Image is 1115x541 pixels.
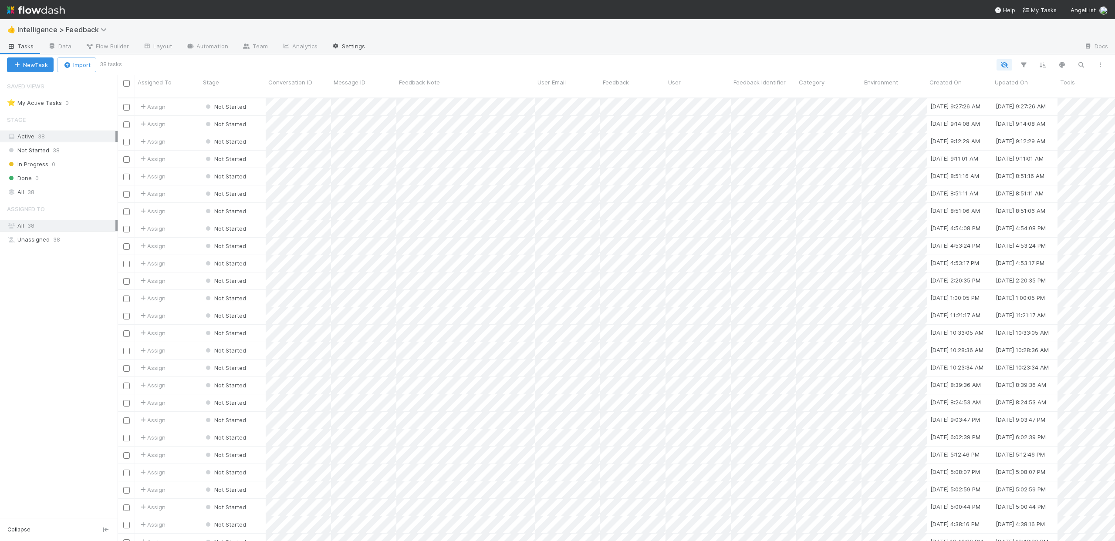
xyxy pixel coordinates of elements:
[123,104,130,111] input: Toggle Row Selected
[139,102,166,111] span: Assign
[7,234,115,245] div: Unassigned
[204,364,246,371] span: Not Started
[123,313,130,319] input: Toggle Row Selected
[123,348,130,354] input: Toggle Row Selected
[123,383,130,389] input: Toggle Row Selected
[334,78,365,87] span: Message ID
[204,190,246,197] span: Not Started
[139,172,166,181] span: Assign
[996,520,1045,528] div: [DATE] 4:38:16 PM
[139,294,166,302] div: Assign
[123,330,130,337] input: Toggle Row Selected
[204,277,246,284] span: Not Started
[123,417,130,424] input: Toggle Row Selected
[204,294,246,302] div: Not Started
[930,467,980,476] div: [DATE] 5:08:07 PM
[78,40,136,54] a: Flow Builder
[204,363,246,372] div: Not Started
[85,42,129,50] span: Flow Builder
[930,380,981,389] div: [DATE] 8:39:36 AM
[204,329,246,337] div: Not Started
[1022,7,1057,13] span: My Tasks
[996,206,1045,215] div: [DATE] 8:51:06 AM
[139,398,166,407] span: Assign
[204,172,246,181] div: Not Started
[139,224,166,233] div: Assign
[996,433,1046,441] div: [DATE] 6:02:39 PM
[733,78,786,87] span: Feedback Identifier
[7,57,54,72] button: NewTask
[930,346,983,354] div: [DATE] 10:28:36 AM
[996,189,1044,198] div: [DATE] 8:51:11 AM
[996,102,1046,111] div: [DATE] 9:27:26 AM
[996,380,1046,389] div: [DATE] 8:39:36 AM
[17,25,111,34] span: Intelligence > Feedback
[139,503,166,511] span: Assign
[204,521,246,528] span: Not Started
[7,220,115,231] div: All
[204,120,246,128] div: Not Started
[204,486,246,493] span: Not Started
[204,207,246,215] div: Not Started
[139,259,166,268] div: Assign
[996,293,1045,302] div: [DATE] 1:00:05 PM
[123,452,130,459] input: Toggle Row Selected
[930,433,980,441] div: [DATE] 6:02:39 PM
[123,191,130,198] input: Toggle Row Selected
[123,435,130,441] input: Toggle Row Selected
[204,504,246,511] span: Not Started
[139,155,166,163] span: Assign
[123,121,130,128] input: Toggle Row Selected
[996,171,1044,180] div: [DATE] 8:51:16 AM
[996,119,1045,128] div: [DATE] 9:14:08 AM
[123,278,130,285] input: Toggle Row Selected
[930,363,983,372] div: [DATE] 10:23:34 AM
[100,60,122,68] small: 38 tasks
[138,78,172,87] span: Assigned To
[204,155,246,162] span: Not Started
[930,137,980,145] div: [DATE] 9:12:29 AM
[7,3,65,17] img: logo-inverted-e16ddd16eac7371096b0.svg
[268,78,312,87] span: Conversation ID
[204,137,246,146] div: Not Started
[139,311,166,320] div: Assign
[930,520,980,528] div: [DATE] 4:38:16 PM
[139,433,166,442] div: Assign
[204,173,246,180] span: Not Started
[930,450,980,459] div: [DATE] 5:12:46 PM
[1099,6,1108,15] img: avatar_aa7ab74a-187c-45c7-a773-642a19062ec3.png
[123,470,130,476] input: Toggle Row Selected
[139,329,166,337] span: Assign
[603,78,629,87] span: Feedback
[204,399,246,406] span: Not Started
[930,224,980,232] div: [DATE] 4:54:08 PM
[139,120,166,128] span: Assign
[139,520,166,529] span: Assign
[204,382,246,389] span: Not Started
[930,398,981,407] div: [DATE] 8:24:53 AM
[139,207,166,215] span: Assign
[57,57,96,72] button: Import
[7,159,48,170] span: In Progress
[930,241,980,250] div: [DATE] 4:53:24 PM
[204,259,246,268] div: Not Started
[204,433,246,442] div: Not Started
[123,174,130,180] input: Toggle Row Selected
[35,173,39,184] span: 0
[996,450,1045,459] div: [DATE] 5:12:46 PM
[996,241,1046,250] div: [DATE] 4:53:24 PM
[7,26,16,33] span: 👍
[204,138,246,145] span: Not Started
[203,78,219,87] span: Stage
[139,485,166,494] span: Assign
[139,468,166,477] span: Assign
[399,78,440,87] span: Feedback Note
[139,189,166,198] span: Assign
[996,276,1046,285] div: [DATE] 2:20:35 PM
[996,363,1049,372] div: [DATE] 10:23:34 AM
[139,450,166,459] div: Assign
[123,504,130,511] input: Toggle Row Selected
